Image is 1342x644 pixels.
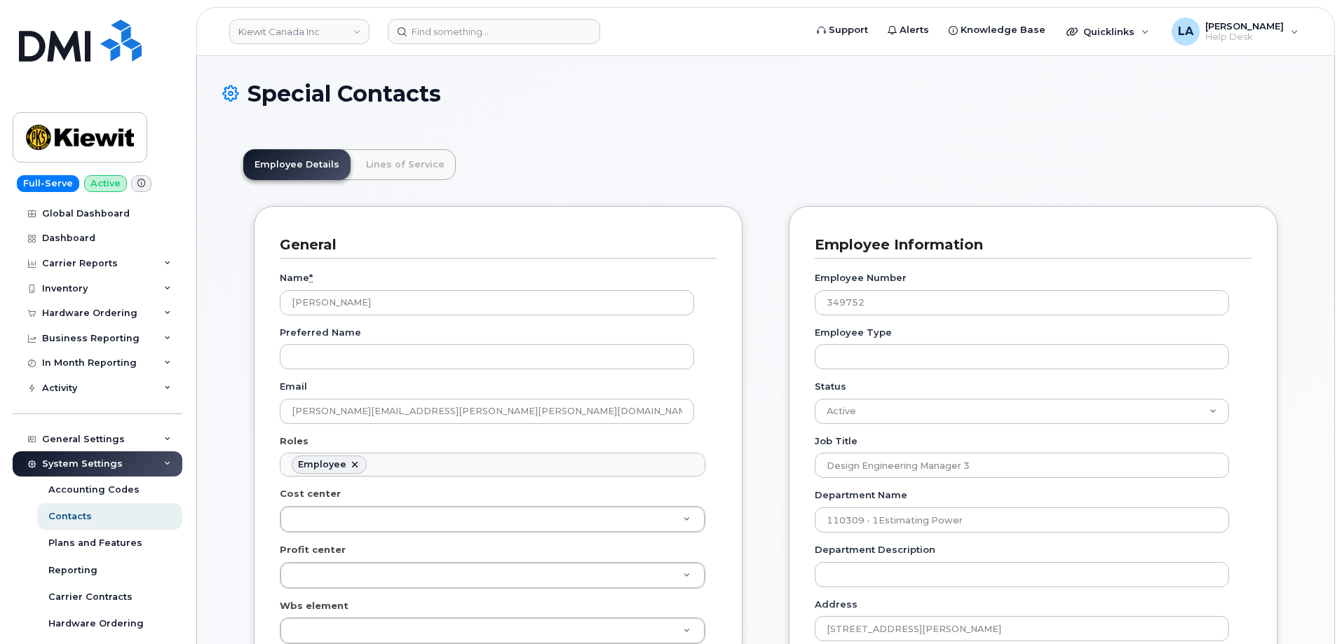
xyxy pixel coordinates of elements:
[280,271,313,285] label: Name
[815,488,907,502] label: Department Name
[815,326,892,339] label: Employee Type
[355,149,456,180] a: Lines of Service
[815,434,858,448] label: Job Title
[280,543,346,556] label: Profit center
[815,598,858,611] label: Address
[280,235,706,254] h3: General
[815,543,935,556] label: Department Description
[298,459,346,470] div: Employee
[309,272,313,283] abbr: required
[815,235,1241,254] h3: Employee Information
[815,380,846,393] label: Status
[280,487,341,500] label: Cost center
[243,149,351,180] a: Employee Details
[280,599,348,612] label: Wbs element
[222,81,1309,106] h1: Special Contacts
[280,434,309,448] label: Roles
[815,271,907,285] label: Employee Number
[280,380,307,393] label: Email
[280,326,361,339] label: Preferred Name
